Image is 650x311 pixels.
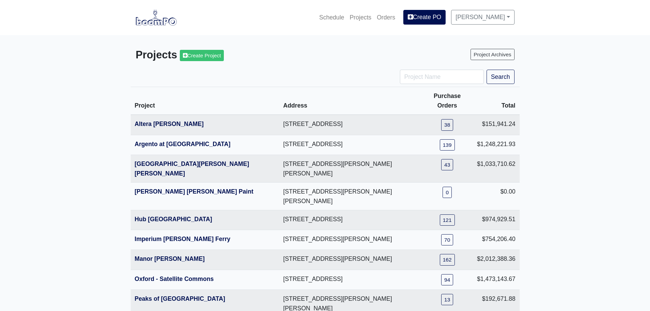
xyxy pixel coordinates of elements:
td: [STREET_ADDRESS] [279,115,421,135]
a: 38 [441,119,453,130]
a: Orders [374,10,398,25]
a: 70 [441,234,453,245]
a: 121 [440,214,455,226]
button: Search [487,70,515,84]
td: [STREET_ADDRESS] [279,210,421,230]
td: [STREET_ADDRESS][PERSON_NAME] [279,250,421,270]
td: $1,033,710.62 [473,155,520,182]
a: Argento at [GEOGRAPHIC_DATA] [135,141,231,147]
input: Project Name [400,70,484,84]
td: $1,248,221.93 [473,135,520,155]
a: Create PO [403,10,446,24]
a: [PERSON_NAME] [451,10,514,24]
a: 94 [441,274,453,285]
td: $1,473,143.67 [473,270,520,289]
a: [PERSON_NAME] [PERSON_NAME] Paint [135,188,254,195]
a: Hub [GEOGRAPHIC_DATA] [135,216,212,223]
a: Projects [347,10,374,25]
th: Purchase Orders [421,87,473,115]
th: Address [279,87,421,115]
td: $754,206.40 [473,230,520,250]
td: [STREET_ADDRESS][PERSON_NAME][PERSON_NAME] [279,155,421,182]
a: Altera [PERSON_NAME] [135,121,204,127]
td: [STREET_ADDRESS][PERSON_NAME] [279,230,421,250]
a: [GEOGRAPHIC_DATA][PERSON_NAME][PERSON_NAME] [135,160,249,177]
a: Oxford - Satellite Commons [135,275,214,282]
td: $974,929.51 [473,210,520,230]
a: Create Project [180,50,224,61]
a: 0 [443,187,452,198]
td: [STREET_ADDRESS][PERSON_NAME][PERSON_NAME] [279,182,421,210]
th: Project [131,87,279,115]
td: $151,941.24 [473,115,520,135]
a: 162 [440,254,455,265]
a: Peaks of [GEOGRAPHIC_DATA] [135,295,225,302]
a: Imperium [PERSON_NAME] Ferry [135,236,231,242]
td: [STREET_ADDRESS] [279,270,421,289]
th: Total [473,87,520,115]
a: Manor [PERSON_NAME] [135,255,205,262]
a: 43 [441,159,453,170]
td: [STREET_ADDRESS] [279,135,421,155]
td: $0.00 [473,182,520,210]
img: boomPO [136,10,177,25]
a: Schedule [316,10,347,25]
a: 13 [441,294,453,305]
a: Project Archives [471,49,514,60]
a: 139 [440,139,455,151]
h3: Projects [136,49,320,61]
td: $2,012,388.36 [473,250,520,270]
